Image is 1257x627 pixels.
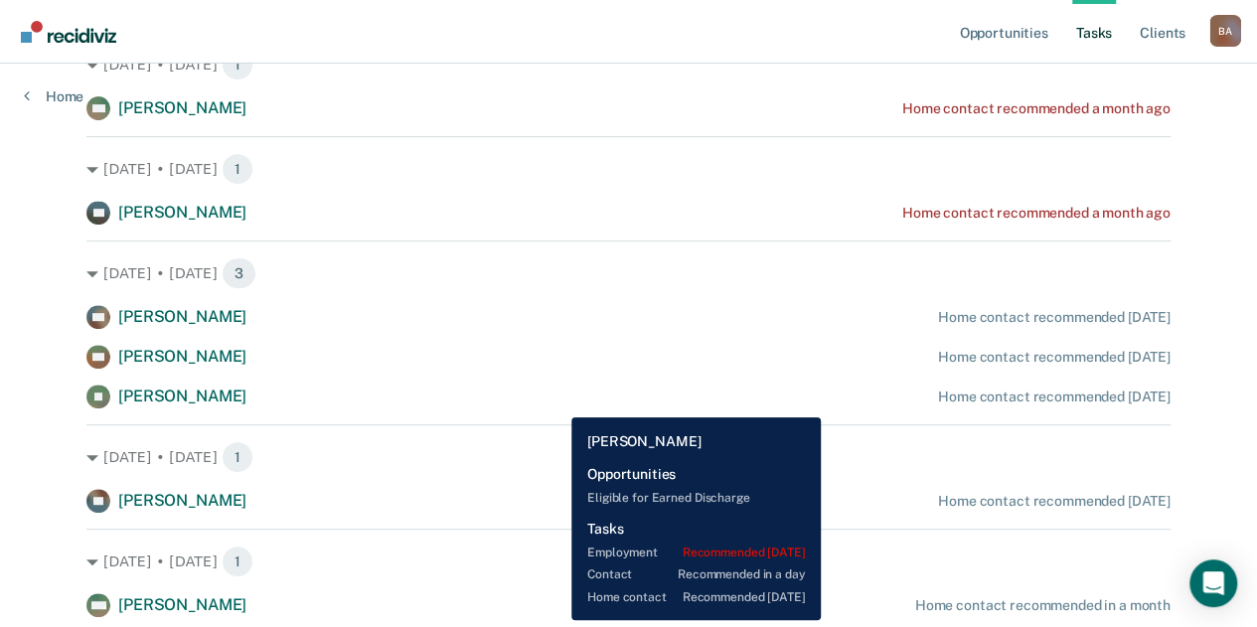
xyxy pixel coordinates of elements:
[24,87,83,105] a: Home
[86,441,1171,473] div: [DATE] • [DATE] 1
[222,441,253,473] span: 1
[86,153,1171,185] div: [DATE] • [DATE] 1
[222,546,253,577] span: 1
[1209,15,1241,47] div: B A
[1209,15,1241,47] button: Profile dropdown button
[902,100,1171,117] div: Home contact recommended a month ago
[938,493,1171,510] div: Home contact recommended [DATE]
[222,153,253,185] span: 1
[118,491,246,510] span: [PERSON_NAME]
[118,98,246,117] span: [PERSON_NAME]
[86,257,1171,289] div: [DATE] • [DATE] 3
[118,347,246,366] span: [PERSON_NAME]
[938,309,1171,326] div: Home contact recommended [DATE]
[938,349,1171,366] div: Home contact recommended [DATE]
[21,21,116,43] img: Recidiviz
[118,203,246,222] span: [PERSON_NAME]
[1189,559,1237,607] div: Open Intercom Messenger
[86,546,1171,577] div: [DATE] • [DATE] 1
[902,205,1171,222] div: Home contact recommended a month ago
[938,389,1171,405] div: Home contact recommended [DATE]
[118,595,246,614] span: [PERSON_NAME]
[222,49,253,80] span: 1
[118,307,246,326] span: [PERSON_NAME]
[118,387,246,405] span: [PERSON_NAME]
[222,257,256,289] span: 3
[915,597,1171,614] div: Home contact recommended in a month
[86,49,1171,80] div: [DATE] • [DATE] 1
